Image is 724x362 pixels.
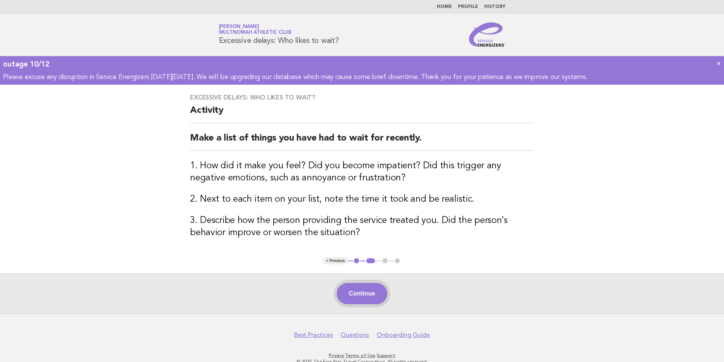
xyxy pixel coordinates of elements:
button: 2 [365,257,376,265]
h3: 3. Describe how the person providing the service treated you. Did the person's behavior improve o... [190,215,534,239]
a: Best Practices [294,331,333,339]
p: · · [130,353,595,359]
p: Please excuse any disruption in Service Energizers [DATE][DATE]. We will be upgrading our databas... [3,73,721,82]
h2: Activity [190,104,534,123]
a: Privacy [329,353,344,358]
a: Terms of Use [345,353,375,358]
button: Continue [337,283,387,304]
a: History [484,5,505,9]
a: Questions [341,331,369,339]
span: Multnomah Athletic Club [219,30,292,35]
h2: Make a list of things you have had to wait for recently. [190,132,534,151]
a: [PERSON_NAME]Multnomah Athletic Club [219,24,292,35]
h3: 2. Next to each item on your list, note the time it took and be realistic. [190,193,534,206]
a: × [717,59,721,67]
a: Support [377,353,395,358]
h1: Excessive delays: Who likes to wait? [219,25,339,44]
div: outage 10/12 [3,59,721,69]
img: Service Energizers [469,22,505,47]
button: < Previous [323,257,348,265]
h3: Excessive delays: Who likes to wait? [190,94,534,101]
button: 1 [353,257,360,265]
a: Onboarding Guide [377,331,430,339]
a: Profile [458,5,478,9]
h3: 1. How did it make you feel? Did you become impatient? Did this trigger any negative emotions, su... [190,160,534,184]
a: Home [437,5,452,9]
